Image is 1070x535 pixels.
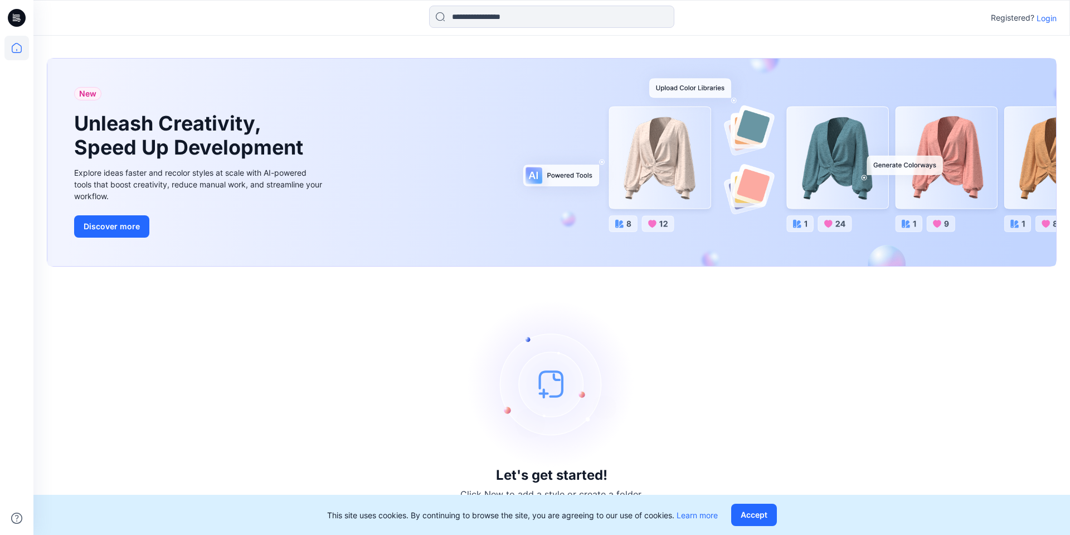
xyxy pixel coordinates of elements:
p: Login [1037,12,1057,24]
img: empty-state-image.svg [468,300,635,467]
span: New [79,87,96,100]
p: Registered? [991,11,1034,25]
button: Accept [731,504,777,526]
button: Discover more [74,215,149,238]
div: Explore ideas faster and recolor styles at scale with AI-powered tools that boost creativity, red... [74,167,325,202]
p: Click New to add a style or create a folder. [460,488,643,501]
a: Discover more [74,215,325,238]
a: Learn more [677,510,718,520]
h3: Let's get started! [496,467,607,483]
p: This site uses cookies. By continuing to browse the site, you are agreeing to our use of cookies. [327,509,718,521]
h1: Unleash Creativity, Speed Up Development [74,112,308,160]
